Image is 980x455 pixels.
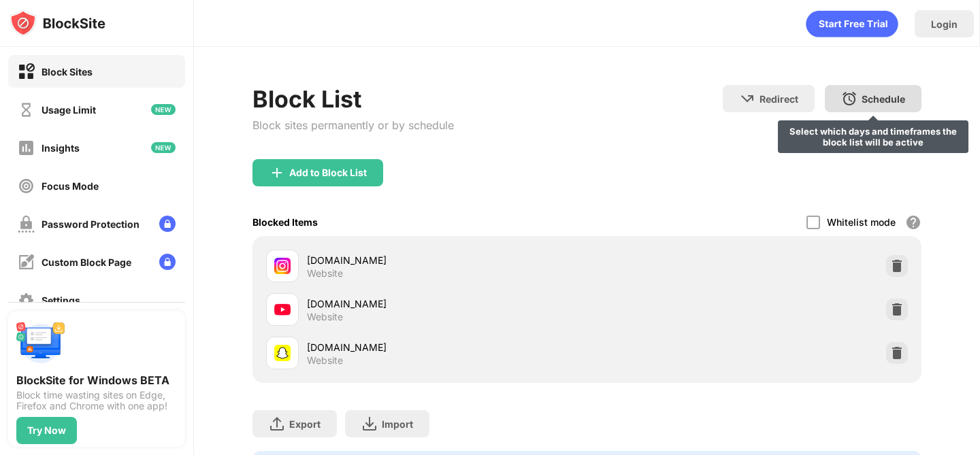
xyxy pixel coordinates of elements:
div: [DOMAIN_NAME] [307,340,587,354]
div: Focus Mode [42,180,99,192]
div: Website [307,311,343,323]
img: customize-block-page-off.svg [18,254,35,271]
div: BlockSite for Windows BETA [16,373,177,387]
div: Blocked Items [252,216,318,228]
div: [DOMAIN_NAME] [307,253,587,267]
img: logo-blocksite.svg [10,10,105,37]
div: Custom Block Page [42,256,131,268]
img: new-icon.svg [151,142,176,153]
img: insights-off.svg [18,139,35,156]
div: Password Protection [42,218,140,230]
div: Block List [252,85,454,113]
img: focus-off.svg [18,178,35,195]
img: password-protection-off.svg [18,216,35,233]
div: Select which days and timeframes the block list will be active [783,126,963,148]
div: Website [307,354,343,367]
img: lock-menu.svg [159,254,176,270]
img: favicons [274,301,291,318]
div: Schedule [862,93,905,105]
div: Website [307,267,343,280]
div: Login [931,18,958,30]
div: Block Sites [42,66,93,78]
div: Try Now [27,425,66,436]
img: favicons [274,258,291,274]
div: Usage Limit [42,104,96,116]
div: Block sites permanently or by schedule [252,118,454,132]
img: settings-off.svg [18,292,35,309]
img: new-icon.svg [151,104,176,115]
img: block-on.svg [18,63,35,80]
img: time-usage-off.svg [18,101,35,118]
div: Add to Block List [289,167,367,178]
div: Whitelist mode [827,216,896,228]
div: Export [289,418,321,430]
div: [DOMAIN_NAME] [307,297,587,311]
div: animation [806,10,898,37]
img: lock-menu.svg [159,216,176,232]
div: Import [382,418,413,430]
img: favicons [274,345,291,361]
div: Block time wasting sites on Edge, Firefox and Chrome with one app! [16,390,177,411]
img: push-desktop.svg [16,319,65,368]
div: Redirect [759,93,798,105]
div: Settings [42,294,80,306]
div: Insights [42,142,80,154]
